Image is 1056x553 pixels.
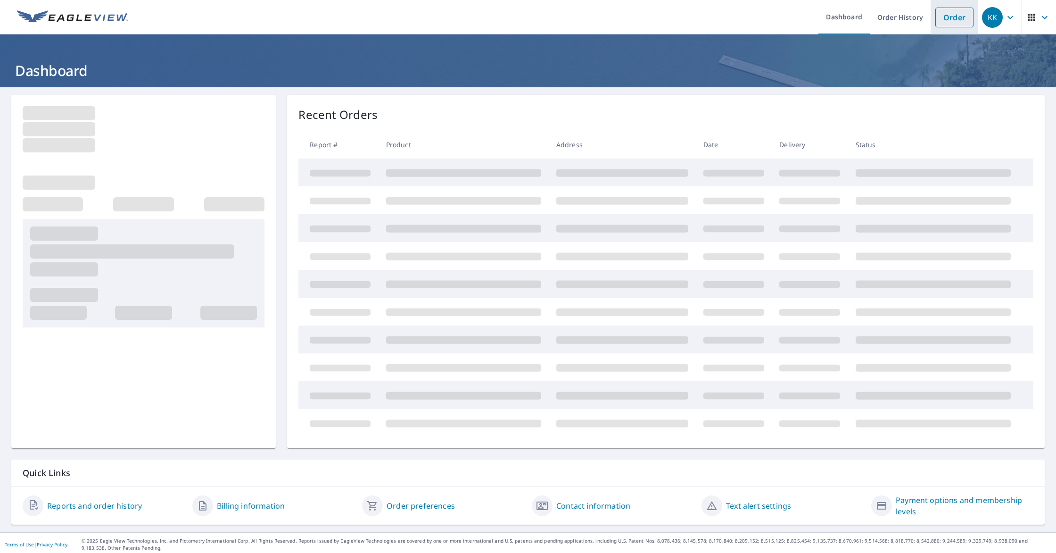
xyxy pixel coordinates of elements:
th: Product [379,131,549,159]
a: Reports and order history [47,500,142,511]
a: Privacy Policy [37,541,67,548]
th: Report # [298,131,378,159]
a: Terms of Use [5,541,34,548]
a: Billing information [217,500,285,511]
a: Order preferences [387,500,455,511]
a: Contact information [556,500,630,511]
div: KK [982,7,1003,28]
a: Order [935,8,973,27]
p: | [5,542,67,547]
h1: Dashboard [11,61,1045,80]
th: Address [549,131,696,159]
p: Recent Orders [298,106,378,123]
a: Payment options and membership levels [896,494,1033,517]
a: Text alert settings [726,500,791,511]
img: EV Logo [17,10,128,25]
th: Delivery [772,131,848,159]
p: © 2025 Eagle View Technologies, Inc. and Pictometry International Corp. All Rights Reserved. Repo... [82,537,1051,552]
p: Quick Links [23,467,1033,479]
th: Status [848,131,1018,159]
th: Date [696,131,772,159]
